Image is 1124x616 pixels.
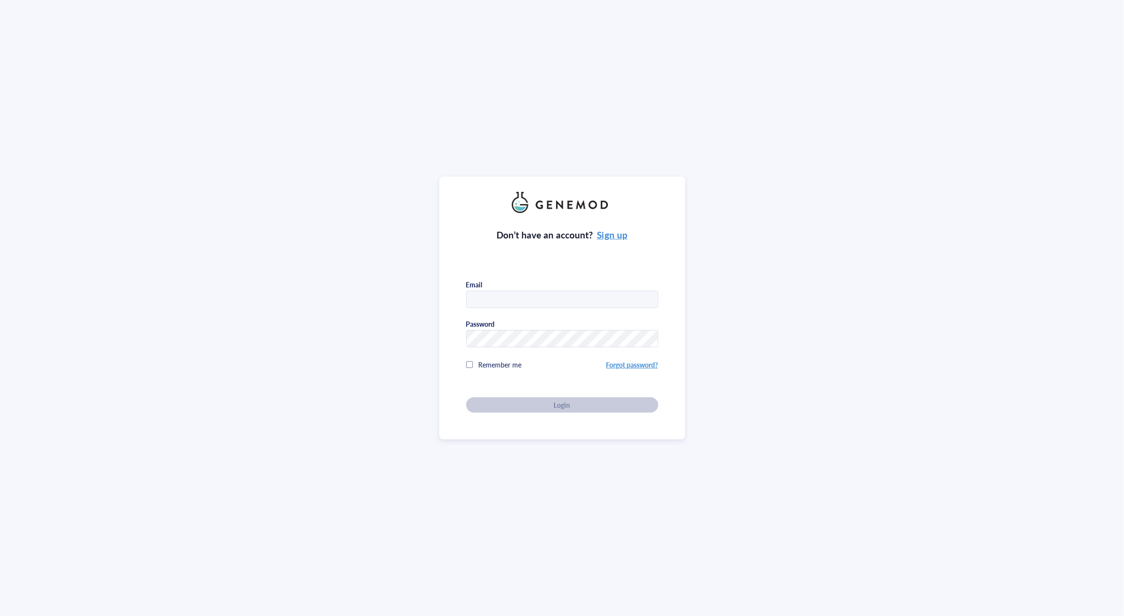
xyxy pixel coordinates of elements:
[597,228,628,241] a: Sign up
[512,192,613,213] img: genemod_logo_light-BcqUzbGq.png
[606,360,658,369] a: Forgot password?
[466,280,483,289] div: Email
[496,228,628,242] div: Don’t have an account?
[479,360,522,369] span: Remember me
[466,320,495,328] div: Password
